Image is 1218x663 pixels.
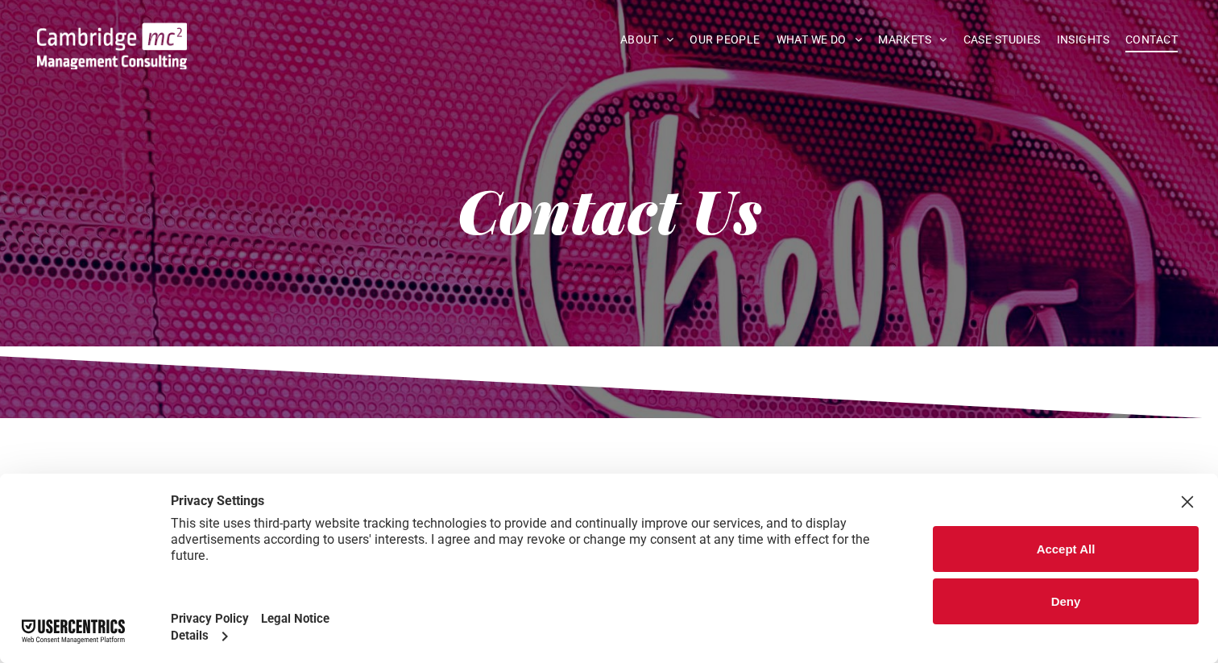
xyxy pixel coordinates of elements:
[768,27,871,52] a: WHAT WE DO
[870,27,955,52] a: MARKETS
[37,23,187,69] img: Cambridge MC Logo
[955,27,1049,52] a: CASE STUDIES
[692,169,761,250] strong: Us
[1049,27,1117,52] a: INSIGHTS
[612,27,682,52] a: ABOUT
[681,27,768,52] a: OUR PEOPLE
[458,169,678,250] strong: Contact
[1117,27,1186,52] a: CONTACT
